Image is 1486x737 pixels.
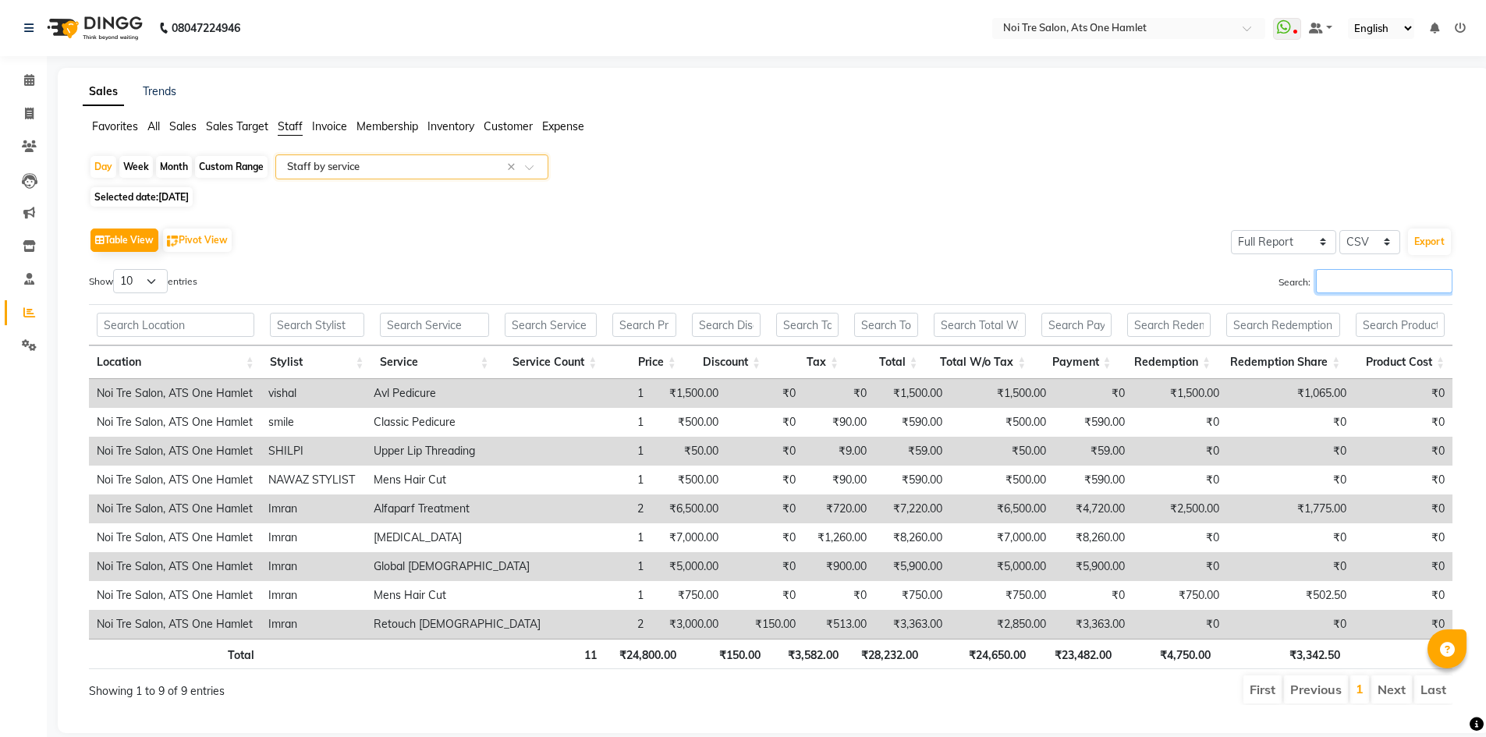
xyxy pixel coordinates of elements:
[651,408,726,437] td: ₹500.00
[1227,552,1354,581] td: ₹0
[726,610,804,639] td: ₹150.00
[874,437,949,466] td: ₹59.00
[1227,610,1354,639] td: ₹0
[846,639,926,669] th: ₹28,232.00
[167,236,179,247] img: pivot.png
[803,408,874,437] td: ₹90.00
[803,466,874,494] td: ₹90.00
[950,379,1054,408] td: ₹1,500.00
[950,581,1054,610] td: ₹750.00
[726,466,804,494] td: ₹0
[874,408,949,437] td: ₹590.00
[261,408,366,437] td: smile
[89,674,644,700] div: Showing 1 to 9 of 9 entries
[89,494,261,523] td: Noi Tre Salon, ATS One Hamlet
[874,610,949,639] td: ₹3,363.00
[803,552,874,581] td: ₹900.00
[934,313,1027,337] input: Search Total W/o Tax
[1316,269,1452,293] input: Search:
[261,581,366,610] td: Imran
[261,466,366,494] td: NAWAZ STYLIST
[950,610,1054,639] td: ₹2,850.00
[1354,466,1452,494] td: ₹0
[1054,552,1133,581] td: ₹5,900.00
[1133,408,1228,437] td: ₹0
[163,229,232,252] button: Pivot View
[1354,581,1452,610] td: ₹0
[89,523,261,552] td: Noi Tre Salon, ATS One Hamlet
[143,84,176,98] a: Trends
[1218,345,1348,379] th: Redemption Share: activate to sort column ascending
[261,437,366,466] td: SHILPI
[89,581,261,610] td: Noi Tre Salon, ATS One Hamlet
[89,345,262,379] th: Location: activate to sort column ascending
[1054,523,1133,552] td: ₹8,260.00
[854,313,918,337] input: Search Total
[89,437,261,466] td: Noi Tre Salon, ATS One Hamlet
[366,581,548,610] td: Mens Hair Cut
[950,552,1054,581] td: ₹5,000.00
[950,466,1054,494] td: ₹500.00
[651,523,726,552] td: ₹7,000.00
[692,313,761,337] input: Search Discount
[803,379,874,408] td: ₹0
[158,191,189,203] span: [DATE]
[90,229,158,252] button: Table View
[1133,437,1228,466] td: ₹0
[169,119,197,133] span: Sales
[1054,437,1133,466] td: ₹59.00
[172,6,240,50] b: 08047224946
[1226,313,1340,337] input: Search Redemption Share
[89,408,261,437] td: Noi Tre Salon, ATS One Hamlet
[1054,408,1133,437] td: ₹590.00
[97,313,254,337] input: Search Location
[372,345,497,379] th: Service: activate to sort column ascending
[89,552,261,581] td: Noi Tre Salon, ATS One Hamlet
[651,466,726,494] td: ₹500.00
[507,159,520,175] span: Clear all
[1227,408,1354,437] td: ₹0
[261,610,366,639] td: Imran
[497,345,605,379] th: Service Count: activate to sort column ascending
[1354,610,1452,639] td: ₹0
[366,494,548,523] td: Alfaparf Treatment
[262,345,372,379] th: Stylist: activate to sort column ascending
[803,437,874,466] td: ₹9.00
[206,119,268,133] span: Sales Target
[261,379,366,408] td: vishal
[312,119,347,133] span: Invoice
[83,78,124,106] a: Sales
[926,345,1034,379] th: Total W/o Tax: activate to sort column ascending
[548,437,651,466] td: 1
[651,494,726,523] td: ₹6,500.00
[1133,494,1228,523] td: ₹2,500.00
[726,408,804,437] td: ₹0
[726,379,804,408] td: ₹0
[548,466,651,494] td: 1
[726,581,804,610] td: ₹0
[1054,494,1133,523] td: ₹4,720.00
[156,156,192,178] div: Month
[726,523,804,552] td: ₹0
[548,581,651,610] td: 1
[1127,313,1211,337] input: Search Redemption
[548,610,651,639] td: 2
[1119,639,1219,669] th: ₹4,750.00
[874,523,949,552] td: ₹8,260.00
[726,437,804,466] td: ₹0
[612,313,676,337] input: Search Price
[1133,581,1228,610] td: ₹750.00
[846,345,926,379] th: Total: activate to sort column ascending
[90,156,116,178] div: Day
[874,581,949,610] td: ₹750.00
[366,466,548,494] td: Mens Hair Cut
[684,345,768,379] th: Discount: activate to sort column ascending
[1133,610,1228,639] td: ₹0
[605,345,684,379] th: Price: activate to sort column ascending
[1119,345,1219,379] th: Redemption: activate to sort column ascending
[542,119,584,133] span: Expense
[270,313,364,337] input: Search Stylist
[1354,523,1452,552] td: ₹0
[651,581,726,610] td: ₹750.00
[548,379,651,408] td: 1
